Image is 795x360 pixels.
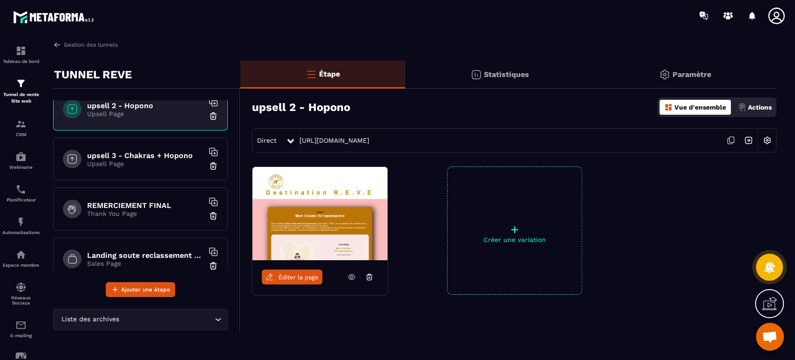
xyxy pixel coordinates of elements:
[209,111,218,121] img: trash
[15,78,27,89] img: formation
[53,41,61,49] img: arrow
[2,111,40,144] a: formationformationCRM
[87,251,204,260] h6: Landing soute reclassement choix
[87,160,204,167] p: Upsell Page
[106,282,175,297] button: Ajouter une étape
[252,101,350,114] h3: upsell 2 - Hopono
[53,41,118,49] a: Gestion des tunnels
[87,110,204,118] p: Upsell Page
[209,161,218,171] img: trash
[470,69,482,80] img: stats.20deebd0.svg
[121,314,212,325] input: Search for option
[2,197,40,202] p: Planificateur
[2,312,40,345] a: emailemailE-mailing
[306,69,317,80] img: bars-o.4a397970.svg
[448,236,582,243] p: Créer une variation
[674,104,726,111] p: Vue d'ensemble
[262,270,322,284] a: Éditer la page
[15,184,27,195] img: scheduler
[15,151,27,162] img: automations
[2,132,40,137] p: CRM
[664,103,673,111] img: dashboard-orange.40269519.svg
[209,261,218,270] img: trash
[252,167,387,260] img: image
[2,230,40,235] p: Automatisations
[2,242,40,275] a: automationsautomationsEspace membre
[659,69,670,80] img: setting-gr.5f69749f.svg
[54,65,132,84] p: TUNNEL REVE
[740,132,757,149] img: arrow-next.bcc2205e.svg
[53,309,228,330] div: Search for option
[748,104,772,111] p: Actions
[448,223,582,236] p: +
[87,210,204,217] p: Thank You Page
[279,274,319,281] span: Éditer la page
[15,249,27,260] img: automations
[319,69,340,78] p: Étape
[2,165,40,170] p: Webinaire
[2,209,40,242] a: automationsautomationsAutomatisations
[2,263,40,268] p: Espace membre
[2,275,40,312] a: social-networksocial-networkRéseaux Sociaux
[2,38,40,71] a: formationformationTableau de bord
[2,59,40,64] p: Tableau de bord
[299,137,369,144] a: [URL][DOMAIN_NAME]
[2,177,40,209] a: schedulerschedulerPlanificateur
[257,137,277,144] span: Direct
[673,70,711,79] p: Paramètre
[758,132,776,149] img: setting-w.858f3a88.svg
[2,71,40,111] a: formationformationTunnel de vente Site web
[87,201,204,210] h6: REMERCIEMENT FINAL
[15,45,27,56] img: formation
[13,8,97,26] img: logo
[756,323,784,351] div: Ouvrir le chat
[121,285,170,294] span: Ajouter une étape
[15,216,27,228] img: automations
[87,101,204,110] h6: upsell 2 - Hopono
[2,295,40,305] p: Réseaux Sociaux
[15,282,27,293] img: social-network
[2,144,40,177] a: automationsautomationsWebinaire
[15,118,27,130] img: formation
[15,319,27,331] img: email
[738,103,746,111] img: actions.d6e523a2.png
[87,260,204,267] p: Sales Page
[2,91,40,104] p: Tunnel de vente Site web
[484,70,529,79] p: Statistiques
[59,314,121,325] span: Liste des archives
[2,333,40,338] p: E-mailing
[209,211,218,221] img: trash
[87,151,204,160] h6: upsell 3 - Chakras + Hopono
